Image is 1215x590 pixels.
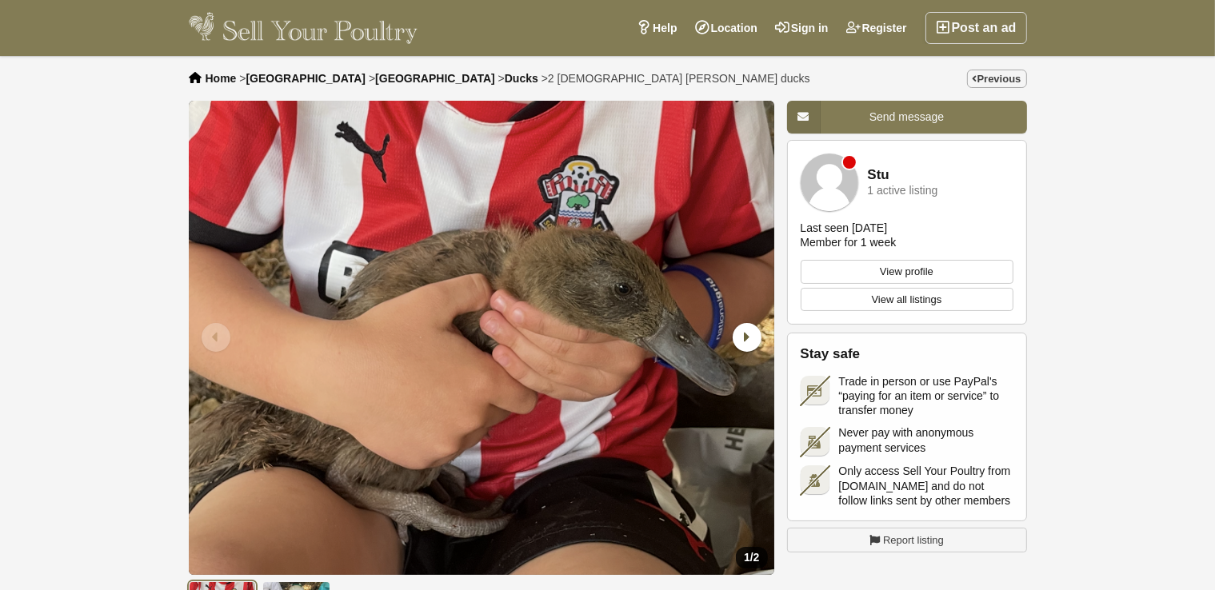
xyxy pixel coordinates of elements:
li: 1 / 2 [189,101,774,575]
span: Report listing [883,532,944,548]
a: Help [628,12,685,44]
a: Ducks [505,72,538,85]
a: Home [206,72,237,85]
a: Previous [967,70,1027,88]
li: > [542,72,810,85]
li: > [498,72,538,85]
li: > [239,72,366,85]
div: Member for 1 week [801,235,897,249]
div: / [736,547,767,568]
div: Previous slide [197,317,238,358]
span: Send message [869,110,944,123]
a: Location [686,12,766,44]
div: Next slide [725,317,766,358]
span: 2 [DEMOGRAPHIC_DATA] [PERSON_NAME] ducks [548,72,810,85]
a: Report listing [787,528,1027,553]
img: 2 female khaki Campbell ducks - 1/2 [189,101,774,575]
a: Sign in [766,12,837,44]
a: View profile [801,260,1013,284]
div: 1 active listing [868,185,938,197]
span: Never pay with anonymous payment services [839,425,1013,454]
div: Last seen [DATE] [801,221,888,235]
a: Post an ad [925,12,1027,44]
img: Sell Your Poultry [189,12,418,44]
span: 2 [753,551,760,564]
h2: Stay safe [801,346,1013,362]
img: Stu [801,153,858,211]
a: Register [837,12,916,44]
span: 1 [744,551,750,564]
a: [GEOGRAPHIC_DATA] [246,72,366,85]
div: Member is offline [843,156,856,169]
a: Send message [787,101,1027,134]
a: View all listings [801,288,1013,312]
li: > [369,72,495,85]
span: Only access Sell Your Poultry from [DOMAIN_NAME] and do not follow links sent by other members [839,464,1013,508]
a: [GEOGRAPHIC_DATA] [375,72,495,85]
span: Trade in person or use PayPal's “paying for an item or service” to transfer money [839,374,1013,418]
a: Stu [868,168,889,183]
